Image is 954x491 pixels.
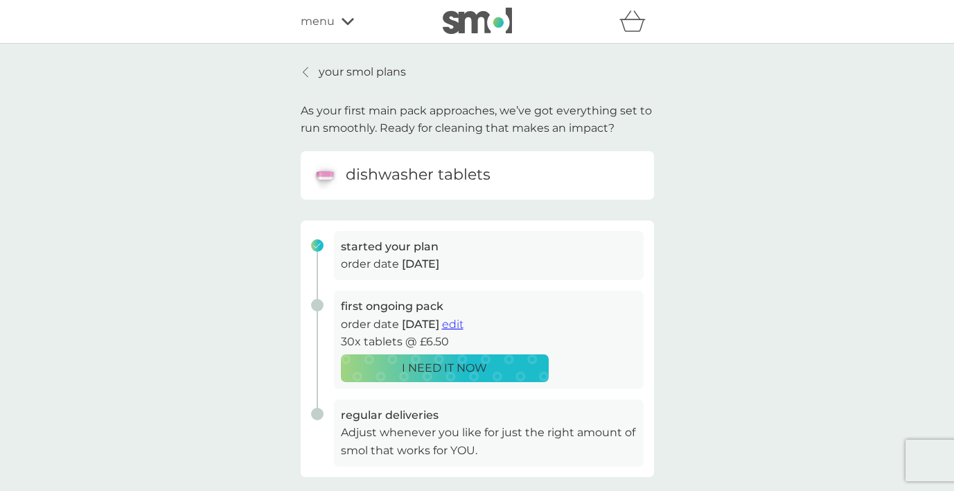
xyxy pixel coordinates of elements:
[619,8,654,35] div: basket
[442,316,463,334] button: edit
[341,354,549,382] button: I NEED IT NOW
[301,12,335,31] span: menu
[341,298,637,316] h3: first ongoing pack
[341,424,637,459] p: Adjust whenever you like for just the right amount of smol that works for YOU.
[443,8,512,34] img: smol
[341,333,637,351] p: 30x tablets @ £6.50
[341,255,637,273] p: order date
[402,318,439,331] span: [DATE]
[301,102,654,137] p: As your first main pack approaches, we’ve got everything set to run smoothly. Ready for cleaning ...
[301,63,406,81] a: your smol plans
[442,318,463,331] span: edit
[402,257,439,270] span: [DATE]
[402,359,487,377] p: I NEED IT NOW
[341,238,637,256] h3: started your plan
[319,63,406,81] p: your smol plans
[341,406,637,424] h3: regular deliveries
[311,162,339,189] img: dishwasher tablets
[341,316,637,334] p: order date
[346,164,491,186] h6: dishwasher tablets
